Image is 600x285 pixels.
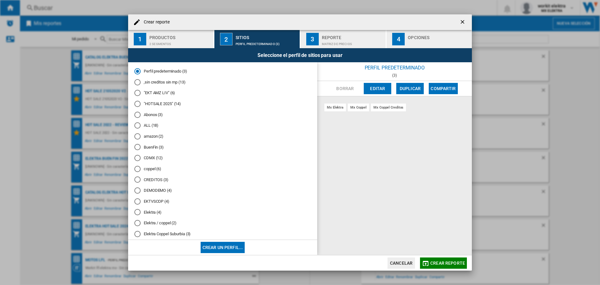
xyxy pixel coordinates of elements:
[134,188,311,194] md-radio-button: DEMODEMO (4)
[134,79,311,85] md-radio-button: ,sin creditos sin mp (13)
[214,30,300,48] button: 2 Sitios Perfil predeterminado (3)
[306,33,319,45] div: 3
[301,30,387,48] button: 3 Reporte Matriz de precios
[322,39,383,46] div: Matriz de precios
[317,73,472,78] div: (3)
[134,155,311,161] md-radio-button: CDMX (12)
[141,19,170,25] h4: Crear reporte
[134,209,311,215] md-radio-button: Elektra (4)
[324,104,346,111] div: mx elektra
[220,33,232,45] div: 2
[420,257,467,269] button: Crear reporte
[134,101,311,107] md-radio-button: "HOTSALE 2025" (14)
[134,220,311,226] md-radio-button: Elektra / coppel (2)
[387,30,472,48] button: 4 Opciones
[371,104,406,111] div: mx coppel creditos
[128,48,472,62] div: Seleccione el perfil de sitios para usar
[392,33,405,45] div: 4
[134,90,311,96] md-radio-button: "EKT AMZ LIV" (6)
[134,133,311,139] md-radio-button: amazon (2)
[387,257,415,269] button: Cancelar
[149,33,211,39] div: Productos
[348,104,369,111] div: mx coppel
[408,33,469,39] div: Opciones
[459,19,467,26] ng-md-icon: getI18NText('BUTTONS.CLOSE_DIALOG')
[134,144,311,150] md-radio-button: BuenFin (3)
[457,16,469,28] button: getI18NText('BUTTONS.CLOSE_DIALOG')
[429,83,457,94] button: Compartir
[134,112,311,118] md-radio-button: Abonos (3)
[128,30,214,48] button: 1 Productos 2 segmentos
[134,33,146,45] div: 1
[134,198,311,204] md-radio-button: EKTVSCOP (4)
[364,83,391,94] button: Editar
[201,242,245,253] button: Crear un perfil...
[134,231,311,237] md-radio-button: Elektra Coppel Suburbia (3)
[331,83,359,94] button: Borrar
[430,261,465,266] span: Crear reporte
[134,123,311,129] md-radio-button: ALL (18)
[149,39,211,46] div: 2 segmentos
[134,166,311,172] md-radio-button: coppel (6)
[236,33,297,39] div: Sitios
[322,33,383,39] div: Reporte
[317,62,472,73] div: Perfil predeterminado
[134,177,311,183] md-radio-button: CREDITOS (3)
[134,69,311,74] md-radio-button: Perfil predeterminado (3)
[236,39,297,46] div: Perfil predeterminado (3)
[396,83,424,94] button: Duplicar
